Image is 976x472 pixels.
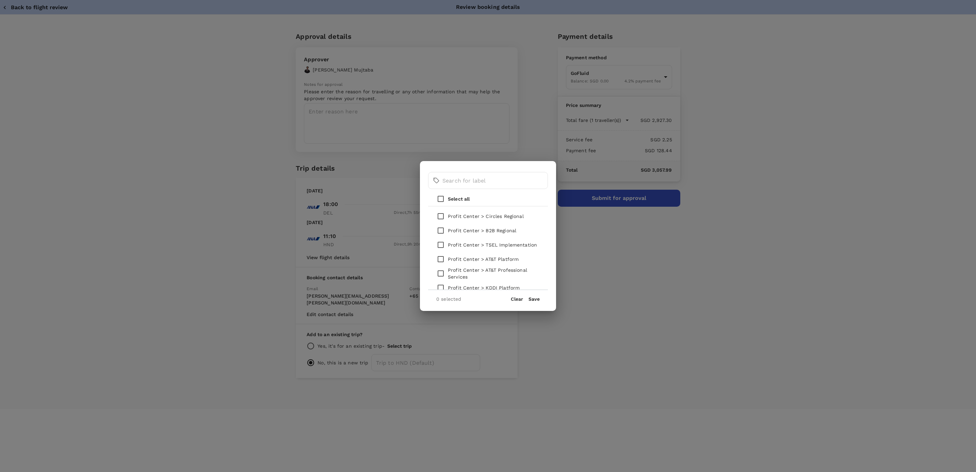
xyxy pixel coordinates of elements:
p: Select all [448,195,470,202]
p: Profit Center > KDDI Platform [448,284,520,291]
p: Profit Center > B2B Regional [448,227,516,234]
p: 0 selected [436,296,461,302]
p: Profit Center > AT&T Platform [448,256,519,263]
p: Profit Center > AT&T Professional Services [448,267,542,280]
p: Profit Center > Circles Regional [448,213,524,220]
button: Save [528,296,540,302]
input: Search for label [442,172,548,189]
p: Profit Center > TSEL Implementation [448,241,537,248]
button: Clear [511,296,523,302]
